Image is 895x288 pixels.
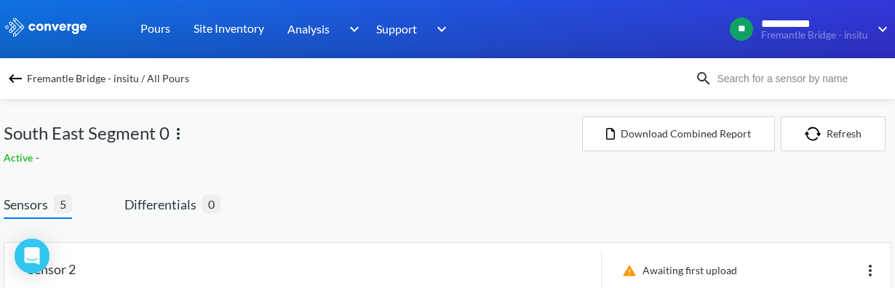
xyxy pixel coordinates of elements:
img: more.svg [170,125,187,143]
span: Support [376,20,417,38]
img: icon-search.svg [695,70,712,87]
span: Active [4,151,36,164]
img: downArrow.svg [340,20,363,38]
div: Awaiting first upload [613,262,741,279]
span: Sensors [4,194,54,215]
input: Search for a sensor by name [712,71,888,87]
img: downArrow.svg [427,20,450,38]
img: downArrow.svg [868,20,891,38]
button: Refresh [781,116,886,151]
img: more.svg [862,262,879,279]
div: Open Intercom Messenger [15,239,49,273]
span: Fremantle Bridge - insitu [761,30,868,41]
span: 5 [54,195,72,213]
span: Analysis [287,20,330,38]
img: icon-file.svg [606,128,615,140]
span: - [36,151,42,164]
img: logo_ewhite.svg [4,17,88,36]
img: icon-refresh.svg [805,127,827,141]
span: 0 [202,195,220,213]
span: Fremantle Bridge - insitu / All Pours [27,68,189,89]
span: Differentials [124,194,202,215]
img: backspace.svg [7,70,24,87]
span: South East Segment 0 [4,119,170,147]
button: Download Combined Report [582,116,775,151]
